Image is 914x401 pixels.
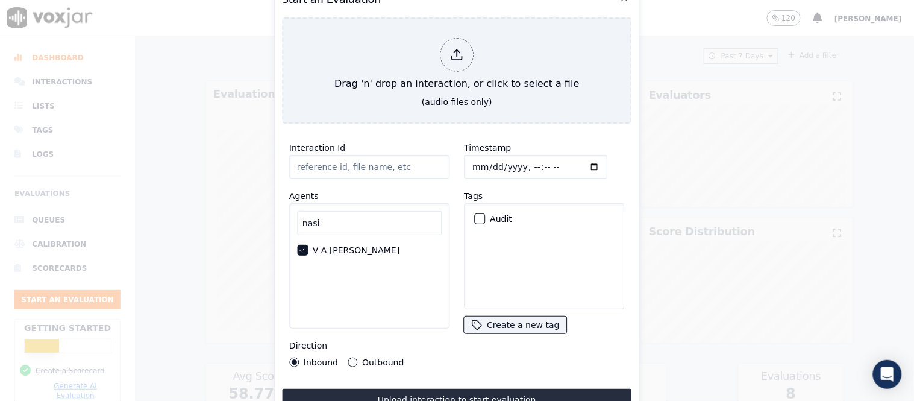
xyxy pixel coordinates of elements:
input: reference id, file name, etc [289,155,449,179]
div: Open Intercom Messenger [873,360,902,389]
label: Tags [464,191,483,201]
label: Direction [289,341,327,350]
label: Interaction Id [289,143,345,153]
button: Create a new tag [464,317,566,333]
button: Drag 'n' drop an interaction, or click to select a file (audio files only) [282,17,632,124]
label: Outbound [362,358,404,367]
div: (audio files only) [422,96,492,108]
label: V A [PERSON_NAME] [313,246,399,254]
label: Inbound [304,358,338,367]
label: Agents [289,191,319,201]
div: Drag 'n' drop an interaction, or click to select a file [330,33,584,96]
label: Audit [490,215,512,223]
input: Search Agents... [297,211,442,235]
label: Timestamp [464,143,511,153]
